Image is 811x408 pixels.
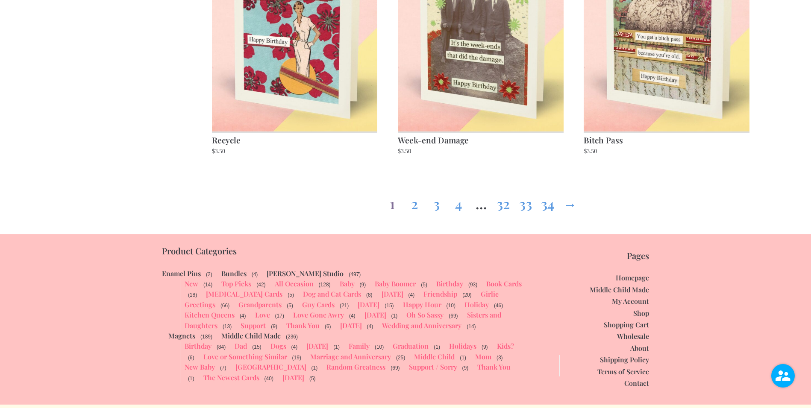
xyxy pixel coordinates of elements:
span: (497) [348,271,361,278]
a: Wholesale [617,332,649,341]
span: (14) [466,323,476,330]
a: Shopping Cart [604,320,649,329]
a: Middle Child Made [590,285,649,294]
a: [DATE] [364,310,386,319]
span: (14) [203,281,213,289]
span: (1) [187,375,195,382]
span: (18) [187,291,198,299]
a: Middle Child Made [221,331,281,340]
span: (4) [251,271,259,278]
a: Happy Hour [403,300,441,309]
span: (4) [408,291,416,299]
a: Terms of Service [597,367,649,376]
a: Homepage [616,273,649,282]
span: (9) [461,364,470,372]
span: (4) [366,323,374,330]
a: Top Picks [221,279,251,288]
span: (4) [239,312,247,320]
a: [MEDICAL_DATA] Cards [206,289,282,298]
span: (5) [309,375,317,382]
span: (189) [200,333,213,341]
a: Support [241,321,266,330]
a: All Occasion [275,279,314,288]
span: (46) [493,302,504,309]
span: (7) [219,364,227,372]
span: (84) [216,343,226,351]
a: Middle Child [414,352,455,361]
span: (236) [285,333,299,341]
a: Friendship [423,289,457,298]
a: Marriage and Anniversary [310,352,391,361]
a: Dogs [270,341,286,350]
span: (5) [420,281,428,289]
a: [DATE] [282,373,304,382]
a: Kitchen Queens [185,310,235,319]
span: (1) [332,343,341,351]
nav: Product Pagination [212,187,750,217]
h2: Recycle [212,131,377,147]
a: [DATE] [382,289,403,298]
a: Baby [340,279,355,288]
a: [DATE] [358,300,379,309]
span: (19) [291,354,302,361]
a: Love or Something Similar [203,352,287,361]
a: Dog and Cat Cards [303,289,361,298]
span: (8) [365,291,373,299]
span: (1) [391,312,399,320]
a: Shop [633,309,649,318]
a: My Account [612,297,649,306]
a: → [563,187,577,217]
span: (1) [433,343,441,351]
span: (10) [374,343,385,351]
span: (4) [291,343,299,351]
a: Love [255,310,270,319]
a: Page 34 [541,187,555,217]
span: (9) [270,323,278,330]
span: (15) [384,302,394,309]
a: The Newest Cards [203,373,259,382]
a: Girlie Greetings [185,289,499,309]
span: (42) [256,281,266,289]
a: Page 4 [452,187,466,217]
a: Sisters and Daughters [185,310,501,329]
span: (6) [324,323,332,330]
a: Magnets [168,331,195,340]
span: (9) [359,281,367,289]
h2: Bitch Pass [584,131,749,147]
a: Baby Boomer [375,279,416,288]
span: (3) [496,354,504,361]
span: (17) [274,312,285,320]
a: Enamel Pins [162,269,201,278]
a: Thank You [286,321,320,330]
span: (10) [446,302,456,309]
a: Grandparents [238,300,282,309]
span: (5) [287,291,295,299]
span: (69) [390,364,400,372]
a: New [185,279,198,288]
a: [PERSON_NAME] Studio [267,269,344,278]
a: Contact [624,379,649,388]
bdi: 3.50 [212,148,225,154]
a: Page 32 [497,187,510,217]
a: Birthday [185,341,212,350]
a: Thank You [477,362,511,371]
a: Graduation [393,341,429,350]
bdi: 3.50 [398,148,411,154]
a: Kids? [497,341,514,350]
span: (1) [311,364,319,372]
a: [DATE] [340,321,362,330]
a: Love Gone Awry [293,310,344,319]
a: Family [349,341,370,350]
span: $ [212,148,215,154]
span: (6) [187,354,195,361]
span: (21) [339,302,350,309]
a: Dad [235,341,247,350]
span: (15) [251,343,262,351]
a: Page 2 [408,187,421,217]
span: (5) [286,302,294,309]
a: [DATE] [306,341,328,350]
a: Page 33 [519,187,532,217]
span: (69) [448,312,458,320]
a: Mom [475,352,491,361]
span: (40) [264,375,274,382]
